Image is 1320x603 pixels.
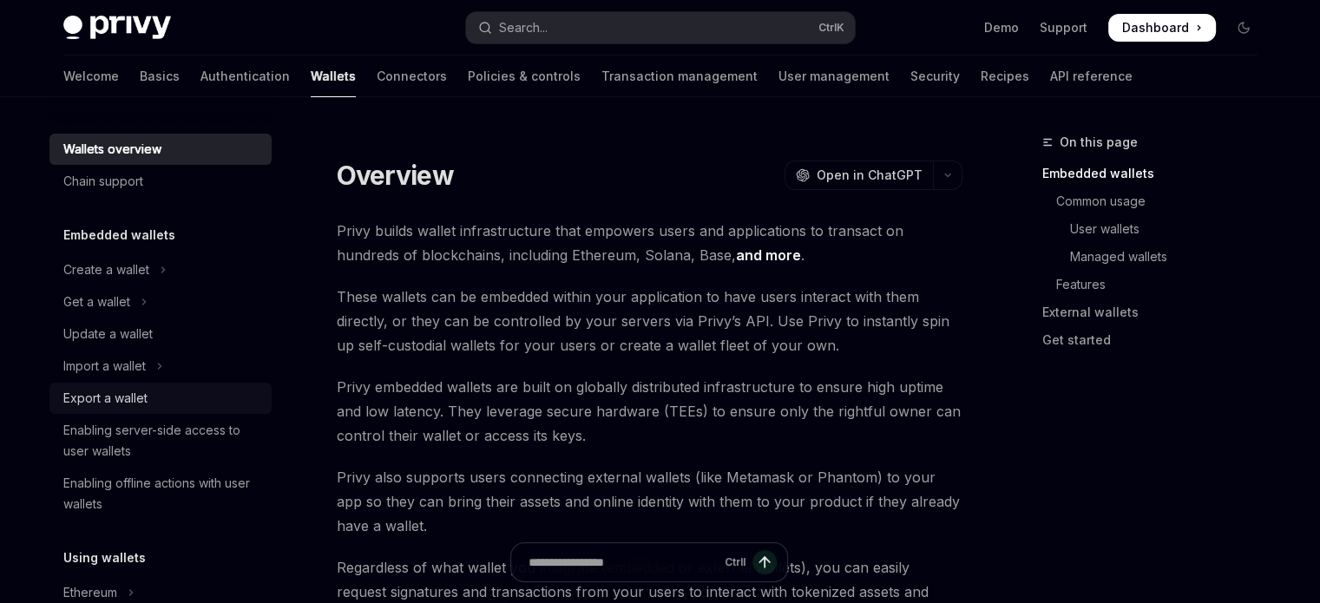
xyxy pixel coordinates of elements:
[817,167,923,184] span: Open in ChatGPT
[1042,215,1271,243] a: User wallets
[63,420,261,462] div: Enabling server-side access to user wallets
[49,351,272,382] button: Toggle Import a wallet section
[63,225,175,246] h5: Embedded wallets
[63,171,143,192] div: Chain support
[466,12,855,43] button: Open search
[785,161,933,190] button: Open in ChatGPT
[63,582,117,603] div: Ethereum
[200,56,290,97] a: Authentication
[1042,243,1271,271] a: Managed wallets
[337,375,962,448] span: Privy embedded wallets are built on globally distributed infrastructure to ensure high uptime and...
[752,550,777,574] button: Send message
[63,473,261,515] div: Enabling offline actions with user wallets
[49,166,272,197] a: Chain support
[1050,56,1133,97] a: API reference
[49,415,272,467] a: Enabling server-side access to user wallets
[910,56,960,97] a: Security
[49,383,272,414] a: Export a wallet
[49,254,272,285] button: Toggle Create a wallet section
[1042,326,1271,354] a: Get started
[1042,298,1271,326] a: External wallets
[1042,160,1271,187] a: Embedded wallets
[601,56,758,97] a: Transaction management
[981,56,1029,97] a: Recipes
[63,56,119,97] a: Welcome
[63,139,161,160] div: Wallets overview
[736,246,801,265] a: and more
[377,56,447,97] a: Connectors
[1230,14,1258,42] button: Toggle dark mode
[337,465,962,538] span: Privy also supports users connecting external wallets (like Metamask or Phantom) to your app so t...
[818,21,844,35] span: Ctrl K
[1060,132,1138,153] span: On this page
[140,56,180,97] a: Basics
[49,318,272,350] a: Update a wallet
[63,16,171,40] img: dark logo
[49,286,272,318] button: Toggle Get a wallet section
[1042,187,1271,215] a: Common usage
[1108,14,1216,42] a: Dashboard
[1122,19,1189,36] span: Dashboard
[49,468,272,520] a: Enabling offline actions with user wallets
[63,356,146,377] div: Import a wallet
[1040,19,1087,36] a: Support
[63,547,146,568] h5: Using wallets
[337,160,454,191] h1: Overview
[984,19,1019,36] a: Demo
[529,543,718,581] input: Ask a question...
[337,285,962,357] span: These wallets can be embedded within your application to have users interact with them directly, ...
[499,17,548,38] div: Search...
[311,56,356,97] a: Wallets
[63,259,149,280] div: Create a wallet
[468,56,581,97] a: Policies & controls
[1042,271,1271,298] a: Features
[778,56,890,97] a: User management
[49,134,272,165] a: Wallets overview
[63,292,130,312] div: Get a wallet
[63,388,148,409] div: Export a wallet
[63,324,153,344] div: Update a wallet
[337,219,962,267] span: Privy builds wallet infrastructure that empowers users and applications to transact on hundreds o...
